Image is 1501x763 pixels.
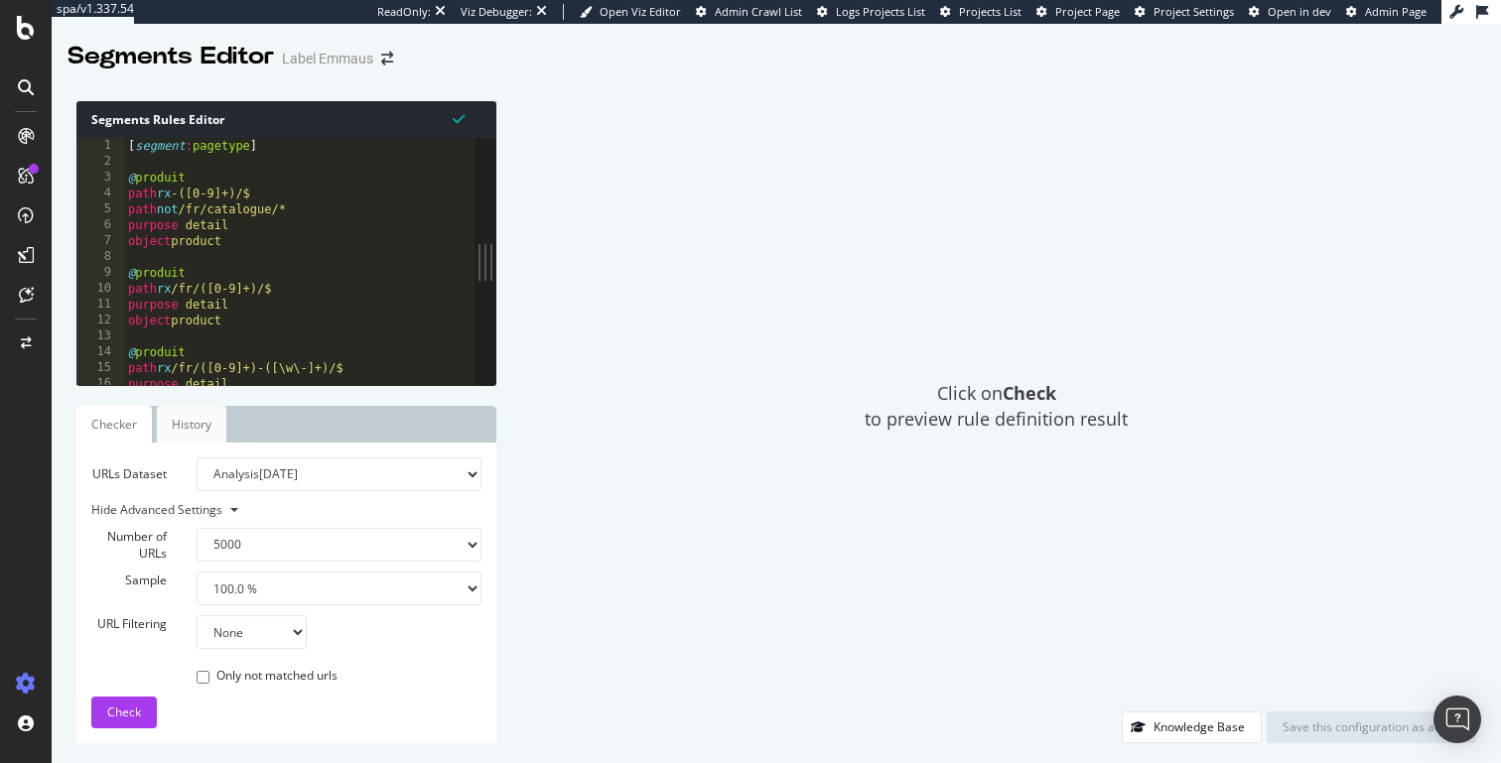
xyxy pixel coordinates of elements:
span: Admin Page [1365,4,1427,19]
button: Knowledge Base [1122,711,1262,743]
div: ReadOnly: [377,4,431,20]
div: 11 [76,297,124,313]
div: Segments Editor [68,40,274,73]
div: 9 [76,265,124,281]
a: Logs Projects List [817,4,925,20]
div: Save this configuration as active [1283,718,1460,735]
a: Checker [76,406,152,443]
span: Admin Crawl List [715,4,802,19]
span: Project Page [1055,4,1120,19]
div: Label Emmaus [282,49,373,68]
span: Logs Projects List [836,4,925,19]
a: Open in dev [1249,4,1331,20]
div: Hide Advanced Settings [76,501,467,518]
span: Open Viz Editor [600,4,681,19]
div: 2 [76,154,124,170]
label: URL Filtering [76,615,182,632]
div: 8 [76,249,124,265]
strong: Check [1003,381,1056,405]
span: Syntax is valid [453,109,465,128]
div: 14 [76,344,124,360]
div: Knowledge Base [1154,718,1245,735]
div: Viz Debugger: [461,4,532,20]
a: History [157,406,226,443]
div: arrow-right-arrow-left [381,52,393,65]
div: 4 [76,186,124,201]
a: Project Settings [1135,4,1234,20]
div: 16 [76,376,124,392]
span: Open in dev [1268,4,1331,19]
a: Project Page [1036,4,1120,20]
div: 5 [76,201,124,217]
a: Admin Page [1346,4,1427,20]
div: 13 [76,328,124,344]
label: Sample [76,572,182,588]
div: 1 [76,138,124,154]
label: URLs Dataset [76,457,182,491]
div: 12 [76,313,124,328]
a: Projects List [940,4,1022,20]
button: Check [91,697,157,728]
div: 6 [76,217,124,233]
div: 3 [76,170,124,186]
div: Open Intercom Messenger [1433,696,1481,743]
span: Project Settings [1154,4,1234,19]
label: Number of URLs [76,528,182,562]
input: Only not matched urls [197,671,209,684]
span: Click on to preview rule definition result [865,381,1128,432]
div: 10 [76,281,124,297]
span: Check [107,703,141,720]
div: 7 [76,233,124,249]
div: Segments Rules Editor [76,101,496,138]
label: Only not matched urls [197,667,338,687]
a: Open Viz Editor [580,4,681,20]
a: Admin Crawl List [696,4,802,20]
a: Knowledge Base [1122,718,1262,735]
span: Projects List [959,4,1022,19]
button: Save this configuration as active [1267,711,1476,743]
div: 15 [76,360,124,376]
